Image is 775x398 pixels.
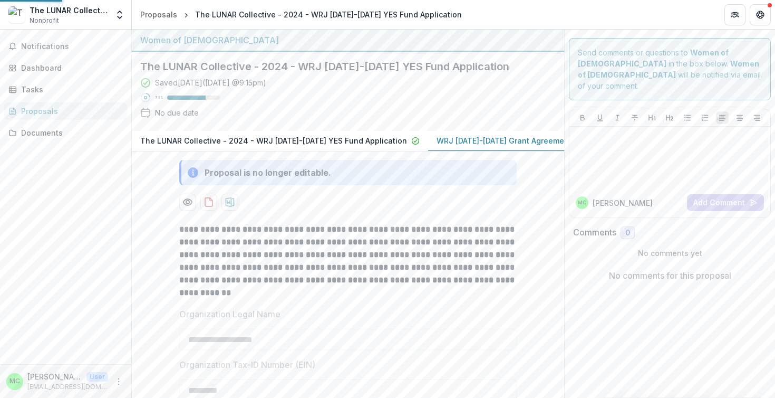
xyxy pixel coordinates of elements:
[21,127,119,138] div: Documents
[611,111,624,124] button: Italicize
[21,84,119,95] div: Tasks
[140,60,539,73] h2: The LUNAR Collective - 2024 - WRJ [DATE]-[DATE] YES Fund Application
[30,16,59,25] span: Nonprofit
[136,7,466,22] nav: breadcrumb
[179,194,196,211] button: Preview 294fd88c-21f7-4b4d-862b-0be81468aa0c-1.pdf
[136,7,181,22] a: Proposals
[578,200,586,205] div: Maryam Chishti
[724,4,745,25] button: Partners
[200,194,217,211] button: download-proposal
[628,111,641,124] button: Strike
[86,372,108,382] p: User
[155,107,199,118] div: No due date
[21,106,119,117] div: Proposals
[750,4,771,25] button: Get Help
[716,111,729,124] button: Align Left
[4,59,127,77] a: Dashboard
[4,81,127,98] a: Tasks
[195,9,462,20] div: The LUNAR Collective - 2024 - WRJ [DATE]-[DATE] YES Fund Application
[4,38,127,55] button: Notifications
[8,6,25,23] img: The LUNAR Collective
[576,111,589,124] button: Bold
[155,77,266,88] div: Saved [DATE] ( [DATE] @ 9:15pm )
[751,111,763,124] button: Align Right
[112,375,125,388] button: More
[593,197,653,209] p: [PERSON_NAME]
[27,371,82,382] p: [PERSON_NAME]
[112,4,127,25] button: Open entity switcher
[221,194,238,211] button: download-proposal
[437,135,571,146] p: WRJ [DATE]-[DATE] Grant Agreement
[9,378,20,385] div: Maryam Chishti
[27,382,108,392] p: [EMAIL_ADDRESS][DOMAIN_NAME]
[179,308,280,320] p: Organization Legal Name
[155,94,163,101] p: 73 %
[4,102,127,120] a: Proposals
[699,111,711,124] button: Ordered List
[646,111,658,124] button: Heading 1
[4,124,127,141] a: Documents
[609,269,731,282] p: No comments for this proposal
[140,9,177,20] div: Proposals
[573,248,767,259] p: No comments yet
[625,229,630,238] span: 0
[21,62,119,73] div: Dashboard
[687,194,764,211] button: Add Comment
[573,228,616,238] h2: Comments
[30,5,108,16] div: The LUNAR Collective
[733,111,746,124] button: Align Center
[663,111,676,124] button: Heading 2
[179,358,315,371] p: Organization Tax-ID Number (EIN)
[140,135,407,146] p: The LUNAR Collective - 2024 - WRJ [DATE]-[DATE] YES Fund Application
[569,38,771,100] div: Send comments or questions to in the box below. will be notified via email of your comment.
[205,166,331,179] div: Proposal is no longer editable.
[140,34,556,46] div: Women of [DEMOGRAPHIC_DATA]
[681,111,694,124] button: Bullet List
[594,111,606,124] button: Underline
[21,42,123,51] span: Notifications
